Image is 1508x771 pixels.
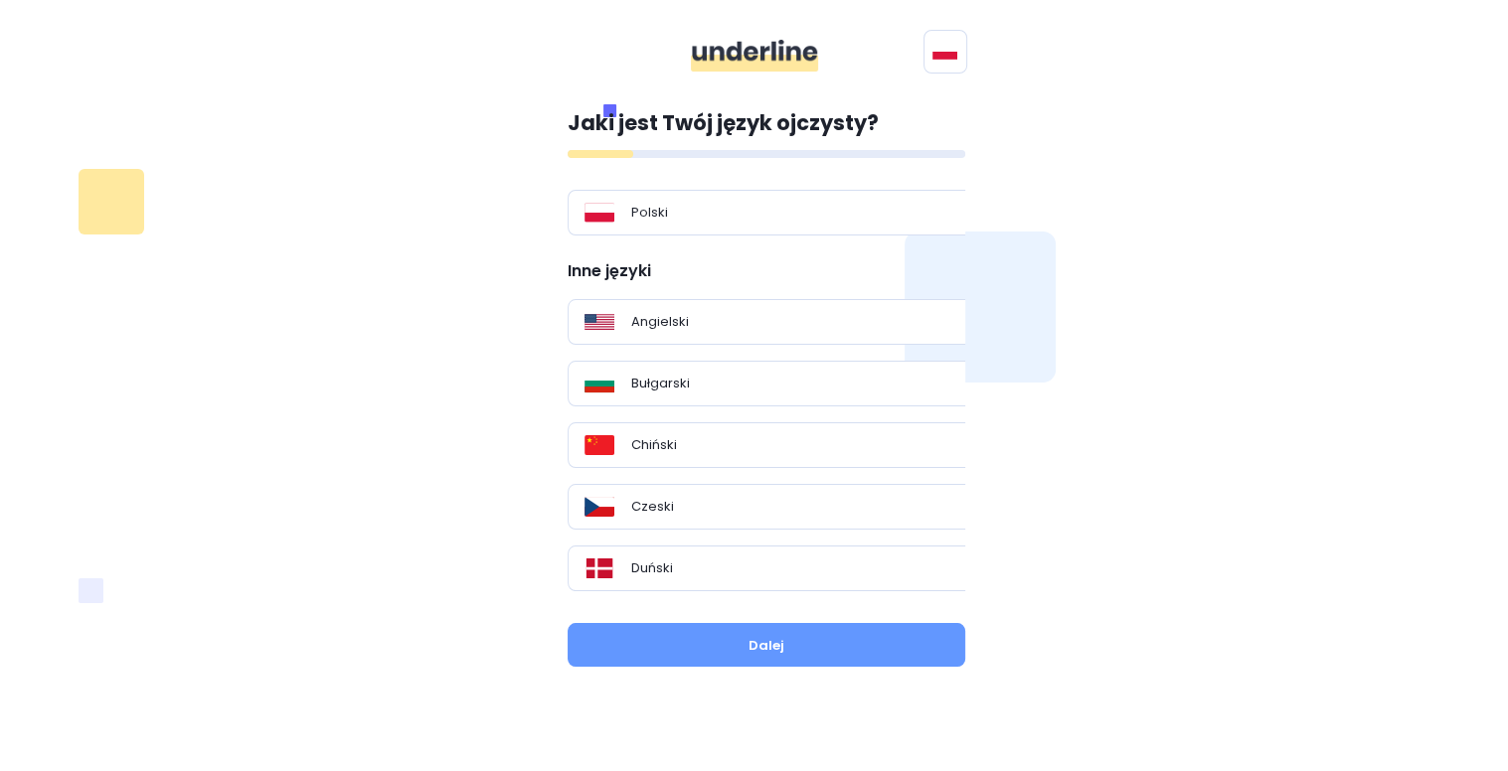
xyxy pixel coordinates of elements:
img: Flag_of_the_Czech_Republic.svg [585,497,614,517]
img: Flag_of_Bulgaria.svg [585,374,614,393]
img: Flag_of_Poland.svg [585,203,614,223]
img: Flag_of_the_United_States.svg [585,312,614,332]
p: Angielski [631,312,689,332]
img: Flag_of_the_People%27s_Republic_of_China.svg [585,435,614,455]
p: Bułgarski [631,374,690,393]
p: Czeski [631,497,674,517]
p: Inne języki [568,259,980,283]
button: Dalej [568,623,965,667]
img: ddgMu+Zv+CXDCfumCWfsmuPlDdRfDDxAd9LAAAAAAElFTkSuQmCC [691,40,818,72]
p: Chiński [631,435,677,455]
p: Duński [631,558,673,578]
img: svg+xml;base64,PHN2ZyB4bWxucz0iaHR0cDovL3d3dy53My5vcmcvMjAwMC9zdmciIGlkPSJGbGFnIG9mIFBvbGFuZCIgdm... [932,44,957,60]
p: Polski [631,203,668,223]
p: Jaki jest Twój język ojczysty? [568,107,965,139]
img: Flag_of_Denmark.svg [585,558,614,578]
